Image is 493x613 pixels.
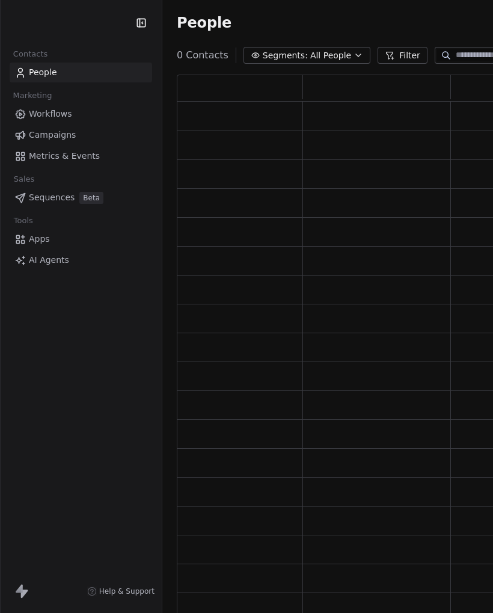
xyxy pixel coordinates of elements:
[29,108,72,120] span: Workflows
[10,104,152,124] a: Workflows
[10,250,152,270] a: AI Agents
[29,150,100,162] span: Metrics & Events
[99,587,155,596] span: Help & Support
[29,233,50,245] span: Apps
[10,229,152,249] a: Apps
[29,66,57,79] span: People
[87,587,155,596] a: Help & Support
[79,192,103,204] span: Beta
[8,212,38,230] span: Tools
[10,146,152,166] a: Metrics & Events
[29,254,69,266] span: AI Agents
[378,47,427,64] button: Filter
[177,48,228,63] span: 0 Contacts
[10,125,152,145] a: Campaigns
[263,49,308,62] span: Segments:
[177,14,231,32] span: People
[10,63,152,82] a: People
[10,188,152,208] a: SequencesBeta
[8,45,53,63] span: Contacts
[8,170,40,188] span: Sales
[310,49,351,62] span: All People
[8,87,57,105] span: Marketing
[29,129,76,141] span: Campaigns
[29,191,75,204] span: Sequences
